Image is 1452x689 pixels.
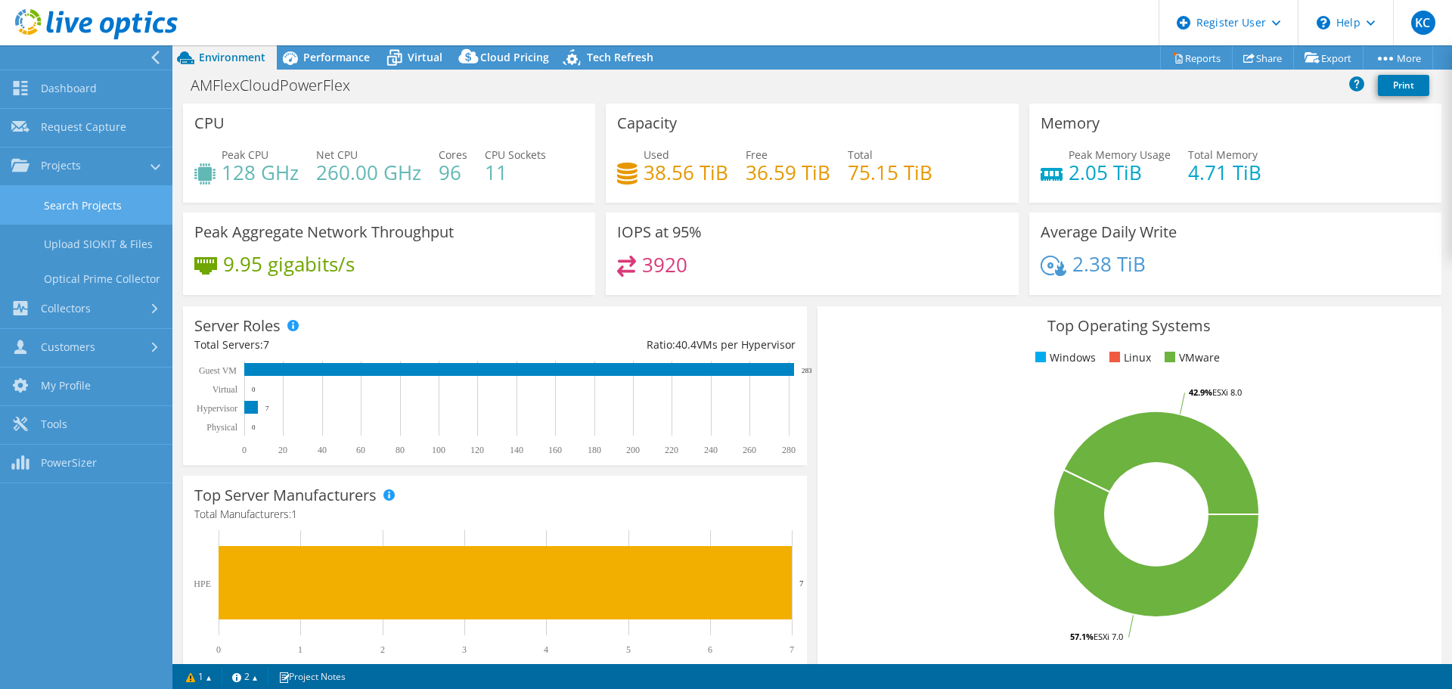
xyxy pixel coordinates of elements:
[790,644,794,655] text: 7
[194,318,281,334] h3: Server Roles
[316,164,421,181] h4: 260.00 GHz
[480,50,549,64] span: Cloud Pricing
[303,50,370,64] span: Performance
[617,115,677,132] h3: Capacity
[1070,631,1094,642] tspan: 57.1%
[1378,75,1429,96] a: Print
[1032,349,1096,366] li: Windows
[222,164,299,181] h4: 128 GHz
[1161,349,1220,366] li: VMware
[746,147,768,162] span: Free
[510,445,523,455] text: 140
[1160,46,1233,70] a: Reports
[782,445,796,455] text: 280
[848,147,873,162] span: Total
[263,337,269,352] span: 7
[1094,631,1123,642] tspan: ESXi 7.0
[194,579,211,589] text: HPE
[1411,11,1435,35] span: KC
[318,445,327,455] text: 40
[799,579,804,588] text: 7
[495,337,795,353] div: Ratio: VMs per Hypervisor
[1069,147,1171,162] span: Peak Memory Usage
[408,50,442,64] span: Virtual
[265,405,269,412] text: 7
[432,445,445,455] text: 100
[1188,147,1258,162] span: Total Memory
[644,164,728,181] h4: 38.56 TiB
[396,445,405,455] text: 80
[1317,16,1330,29] svg: \n
[222,667,268,686] a: 2
[356,445,365,455] text: 60
[462,644,467,655] text: 3
[216,644,221,655] text: 0
[665,445,678,455] text: 220
[588,445,601,455] text: 180
[1106,349,1151,366] li: Linux
[197,403,237,414] text: Hypervisor
[617,224,702,241] h3: IOPS at 95%
[439,164,467,181] h4: 96
[1212,386,1242,398] tspan: ESXi 8.0
[316,147,358,162] span: Net CPU
[746,164,830,181] h4: 36.59 TiB
[268,667,356,686] a: Project Notes
[626,644,631,655] text: 5
[1232,46,1294,70] a: Share
[743,445,756,455] text: 260
[802,367,812,374] text: 283
[544,644,548,655] text: 4
[626,445,640,455] text: 200
[1189,386,1212,398] tspan: 42.9%
[587,50,653,64] span: Tech Refresh
[175,667,222,686] a: 1
[222,147,268,162] span: Peak CPU
[1363,46,1433,70] a: More
[1293,46,1364,70] a: Export
[194,506,796,523] h4: Total Manufacturers:
[470,445,484,455] text: 120
[291,507,297,521] span: 1
[380,644,385,655] text: 2
[1188,164,1261,181] h4: 4.71 TiB
[199,365,237,376] text: Guest VM
[1072,256,1146,272] h4: 2.38 TiB
[206,422,237,433] text: Physical
[644,147,669,162] span: Used
[194,115,225,132] h3: CPU
[704,445,718,455] text: 240
[1069,164,1171,181] h4: 2.05 TiB
[1041,224,1177,241] h3: Average Daily Write
[708,644,712,655] text: 6
[548,445,562,455] text: 160
[1041,115,1100,132] h3: Memory
[485,164,546,181] h4: 11
[252,386,256,393] text: 0
[194,224,454,241] h3: Peak Aggregate Network Throughput
[213,384,238,395] text: Virtual
[194,337,495,353] div: Total Servers:
[184,77,374,94] h1: AMFlexCloudPowerFlex
[223,256,355,272] h4: 9.95 gigabits/s
[252,424,256,431] text: 0
[278,445,287,455] text: 20
[485,147,546,162] span: CPU Sockets
[439,147,467,162] span: Cores
[298,644,302,655] text: 1
[642,256,687,273] h4: 3920
[199,50,265,64] span: Environment
[194,487,377,504] h3: Top Server Manufacturers
[242,445,247,455] text: 0
[829,318,1430,334] h3: Top Operating Systems
[848,164,932,181] h4: 75.15 TiB
[675,337,697,352] span: 40.4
